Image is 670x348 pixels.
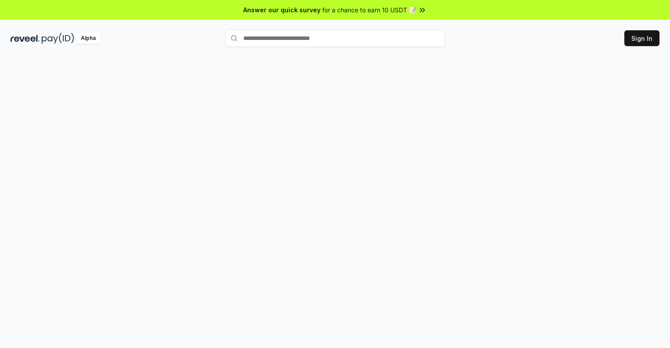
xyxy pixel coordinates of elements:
[76,33,101,44] div: Alpha
[42,33,74,44] img: pay_id
[11,33,40,44] img: reveel_dark
[624,30,659,46] button: Sign In
[322,5,416,14] span: for a chance to earn 10 USDT 📝
[243,5,321,14] span: Answer our quick survey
